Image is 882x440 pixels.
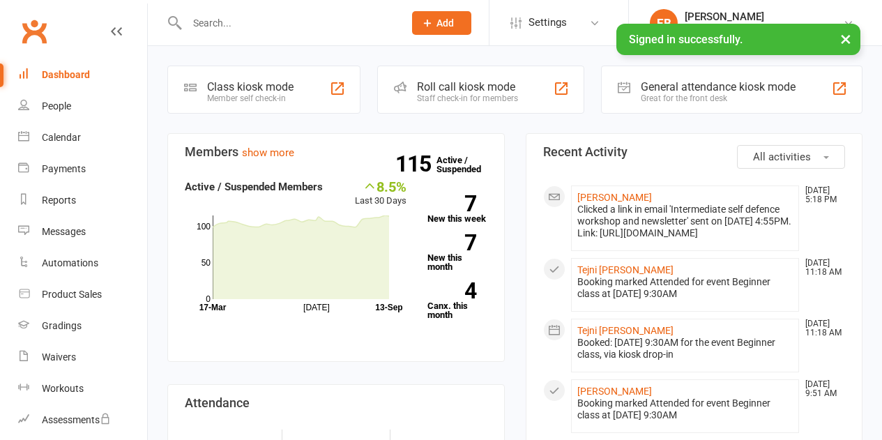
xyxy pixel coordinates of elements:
[427,280,476,301] strong: 4
[417,80,518,93] div: Roll call kiosk mode
[577,397,793,421] div: Booking marked Attended for event Beginner class at [DATE] 9:30AM
[798,259,844,277] time: [DATE] 11:18 AM
[207,80,294,93] div: Class kiosk mode
[685,23,843,36] div: Sangrok World Taekwondo Academy
[577,386,652,397] a: [PERSON_NAME]
[629,33,743,46] span: Signed in successfully.
[18,59,147,91] a: Dashboard
[436,17,454,29] span: Add
[798,319,844,337] time: [DATE] 11:18 AM
[18,153,147,185] a: Payments
[42,132,81,143] div: Calendar
[529,7,567,38] span: Settings
[427,193,476,214] strong: 7
[18,216,147,248] a: Messages
[833,24,858,54] button: ×
[395,153,436,174] strong: 115
[18,279,147,310] a: Product Sales
[650,9,678,37] div: EB
[207,93,294,103] div: Member self check-in
[577,204,793,239] div: Clicked a link in email 'Intermediate self defence workshop and newsletter' sent on [DATE] 4:55PM...
[42,257,98,268] div: Automations
[641,93,796,103] div: Great for the front desk
[427,195,487,223] a: 7New this week
[17,14,52,49] a: Clubworx
[543,145,846,159] h3: Recent Activity
[42,226,86,237] div: Messages
[685,10,843,23] div: [PERSON_NAME]
[427,282,487,319] a: 4Canx. this month
[18,185,147,216] a: Reports
[185,396,487,410] h3: Attendance
[183,13,394,33] input: Search...
[577,325,674,336] a: Tejni [PERSON_NAME]
[18,404,147,436] a: Assessments
[753,151,811,163] span: All activities
[737,145,845,169] button: All activities
[577,192,652,203] a: [PERSON_NAME]
[42,69,90,80] div: Dashboard
[417,93,518,103] div: Staff check-in for members
[42,351,76,363] div: Waivers
[18,122,147,153] a: Calendar
[355,179,406,208] div: Last 30 Days
[42,414,111,425] div: Assessments
[42,100,71,112] div: People
[577,337,793,361] div: Booked: [DATE] 9:30AM for the event Beginner class, via kiosk drop-in
[355,179,406,194] div: 8.5%
[412,11,471,35] button: Add
[427,232,476,253] strong: 7
[798,186,844,204] time: [DATE] 5:18 PM
[18,373,147,404] a: Workouts
[18,342,147,373] a: Waivers
[185,181,323,193] strong: Active / Suspended Members
[798,380,844,398] time: [DATE] 9:51 AM
[18,310,147,342] a: Gradings
[185,145,487,159] h3: Members
[427,234,487,271] a: 7New this month
[242,146,294,159] a: show more
[42,383,84,394] div: Workouts
[436,145,498,184] a: 115Active / Suspended
[42,163,86,174] div: Payments
[42,320,82,331] div: Gradings
[577,276,793,300] div: Booking marked Attended for event Beginner class at [DATE] 9:30AM
[42,195,76,206] div: Reports
[42,289,102,300] div: Product Sales
[18,91,147,122] a: People
[641,80,796,93] div: General attendance kiosk mode
[577,264,674,275] a: Tejni [PERSON_NAME]
[18,248,147,279] a: Automations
